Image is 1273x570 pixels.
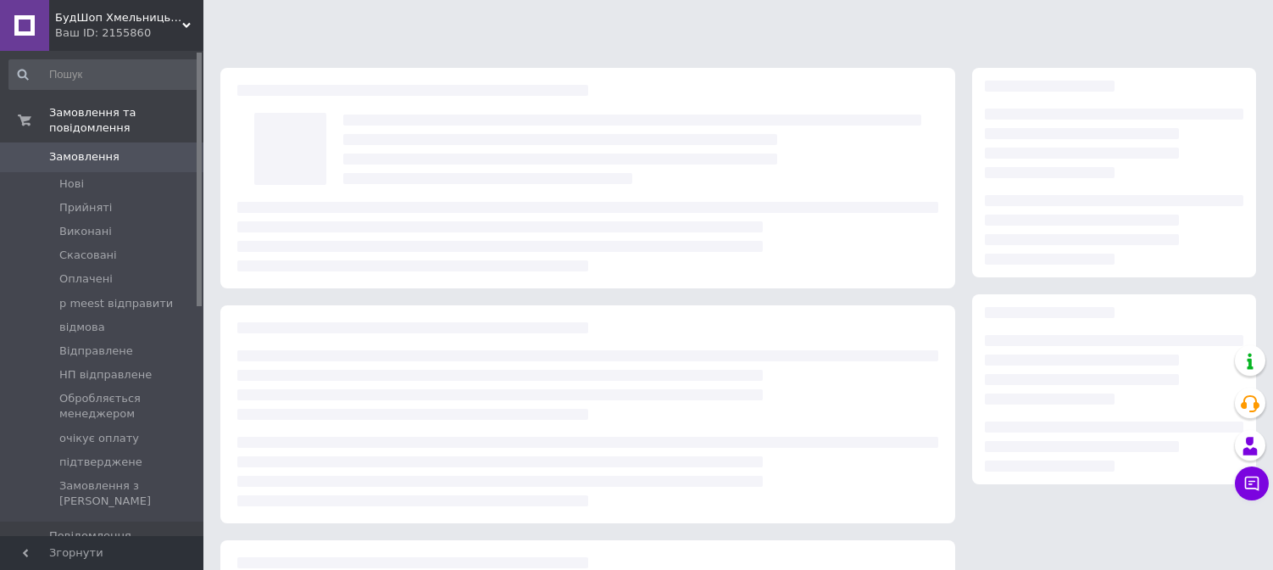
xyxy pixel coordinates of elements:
span: Повідомлення [49,528,131,544]
span: Замовлення з [PERSON_NAME] [59,478,198,509]
span: БудШоп Хмельницький [55,10,182,25]
span: Замовлення [49,149,120,165]
span: Відправлене [59,344,133,359]
span: відмова [59,320,105,335]
span: Скасовані [59,248,117,263]
span: Замовлення та повідомлення [49,105,203,136]
span: Оплачені [59,271,113,287]
button: Чат з покупцем [1235,467,1269,500]
span: Нові [59,176,84,192]
span: Обробляється менеджером [59,391,198,422]
span: Виконані [59,224,112,239]
span: Прийняті [59,200,112,215]
div: Ваш ID: 2155860 [55,25,203,41]
span: очікує оплату [59,431,139,446]
span: НП відправлене [59,367,152,383]
span: підтверджене [59,455,142,470]
span: p meest відправити [59,296,173,311]
input: Пошук [8,59,200,90]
